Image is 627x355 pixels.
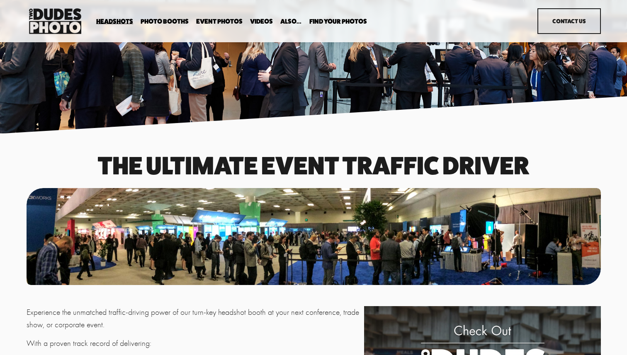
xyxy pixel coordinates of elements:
p: With a proven track record of delivering: [27,337,360,349]
span: Find Your Photos [309,18,367,25]
img: Two Dudes Photo | Headshots, Portraits &amp; Photo Booths [27,6,84,36]
a: Videos [250,17,273,25]
a: folder dropdown [96,17,133,25]
a: folder dropdown [280,17,301,25]
a: folder dropdown [141,17,189,25]
span: Also... [280,18,301,25]
span: Headshots [96,18,133,25]
p: Experience the unmatched traffic-driving power of our turn-key headshot booth at your next confer... [27,306,360,331]
span: Photo Booths [141,18,189,25]
a: folder dropdown [309,17,367,25]
a: Event Photos [196,17,243,25]
h1: The Ultimate event traffic driver [27,154,601,177]
a: Contact Us [537,8,600,34]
